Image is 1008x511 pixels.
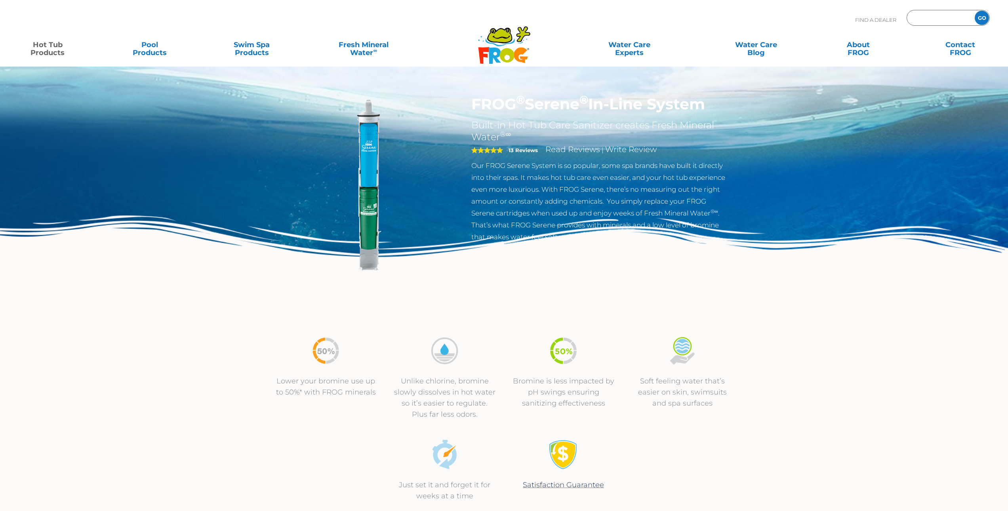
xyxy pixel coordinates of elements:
p: Soft feeling water that’s easier on skin, swimsuits and spa surfaces [631,376,734,409]
a: Satisfaction Guarantee [523,480,604,489]
a: Swim SpaProducts [212,37,291,53]
span: | [602,146,604,154]
span: 5 [471,147,503,153]
a: Fresh MineralWater∞ [314,37,413,53]
sup: ®∞ [711,208,718,214]
img: serene-inline.png [278,95,460,276]
img: icon-soft-feeling [667,336,697,366]
sup: ∞ [373,47,377,53]
p: Unlike chlorine, bromine slowly dissolves in hot water so it’s easier to regulate. Plus far less ... [393,376,496,420]
input: GO [975,11,989,25]
a: AboutFROG [819,37,898,53]
p: Bromine is less impacted by pH swings ensuring sanitizing effectiveness [512,376,615,409]
img: Frog Products Logo [474,16,535,64]
img: Satisfaction Guarantee Icon [549,440,578,469]
sup: ®∞ [500,130,511,139]
a: Write Review [605,145,657,154]
a: PoolProducts [110,37,189,53]
a: ContactFROG [921,37,1000,53]
h1: FROG Serene In-Line System [471,95,730,113]
strong: 13 Reviews [509,147,538,153]
input: Zip Code Form [913,12,966,24]
sup: ® [579,93,588,107]
h2: Built-in Hot Tub Care Sanitizer creates Fresh Mineral Water [471,119,730,143]
a: Water CareBlog [716,37,796,53]
img: icon-bromine-disolves [430,336,459,366]
a: Water CareExperts [565,37,694,53]
p: Our FROG Serene System is so popular, some spa brands have built it directly into their spas. It ... [471,160,730,243]
sup: ® [516,93,525,107]
img: icon-set-and-forget [430,440,459,469]
img: icon-50percent-less-v2 [549,336,578,366]
a: Hot TubProducts [8,37,87,53]
p: Just set it and forget it for weeks at a time [393,479,496,501]
p: Lower your bromine use up to 50%* with FROG minerals [274,376,377,398]
a: Read Reviews [545,145,600,154]
img: icon-50percent-less [311,336,341,366]
p: Find A Dealer [855,10,896,30]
